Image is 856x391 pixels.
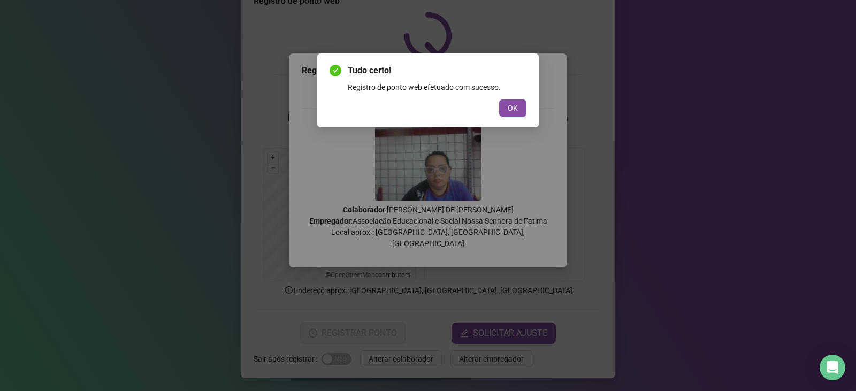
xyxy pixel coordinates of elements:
[330,65,341,76] span: check-circle
[348,64,526,77] span: Tudo certo!
[499,99,526,117] button: OK
[820,355,845,380] div: Open Intercom Messenger
[348,81,526,93] div: Registro de ponto web efetuado com sucesso.
[508,102,518,114] span: OK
